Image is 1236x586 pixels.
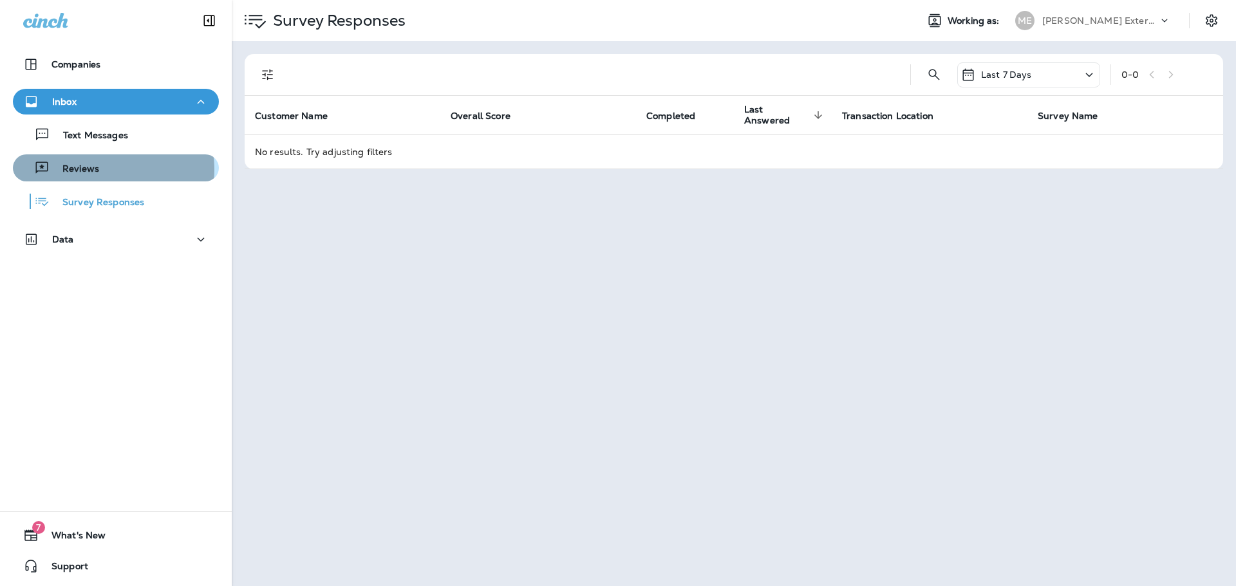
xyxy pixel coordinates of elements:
[13,188,219,215] button: Survey Responses
[842,111,933,122] span: Transaction Location
[1015,11,1035,30] div: ME
[32,521,45,534] span: 7
[451,111,510,122] span: Overall Score
[1200,9,1223,32] button: Settings
[921,62,947,87] button: Search Survey Responses
[52,96,77,107] p: Inbox
[744,104,827,126] span: Last Answered
[744,104,810,126] span: Last Answered
[13,522,219,548] button: 7What's New
[50,197,144,209] p: Survey Responses
[1038,110,1115,122] span: Survey Name
[255,110,344,122] span: Customer Name
[646,110,712,122] span: Completed
[646,111,695,122] span: Completed
[1038,111,1098,122] span: Survey Name
[39,561,88,576] span: Support
[451,110,527,122] span: Overall Score
[245,134,1223,169] td: No results. Try adjusting filters
[13,553,219,579] button: Support
[50,163,99,176] p: Reviews
[981,69,1032,80] p: Last 7 Days
[191,8,227,33] button: Collapse Sidebar
[1042,15,1158,26] p: [PERSON_NAME] Exterminating
[13,51,219,77] button: Companies
[842,110,950,122] span: Transaction Location
[39,530,106,545] span: What's New
[13,154,219,181] button: Reviews
[13,121,219,148] button: Text Messages
[13,226,219,252] button: Data
[268,11,406,30] p: Survey Responses
[13,89,219,114] button: Inbox
[51,59,100,69] p: Companies
[255,62,281,87] button: Filters
[948,15,1002,26] span: Working as:
[255,111,328,122] span: Customer Name
[50,130,128,142] p: Text Messages
[1121,69,1139,80] div: 0 - 0
[52,234,74,244] p: Data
